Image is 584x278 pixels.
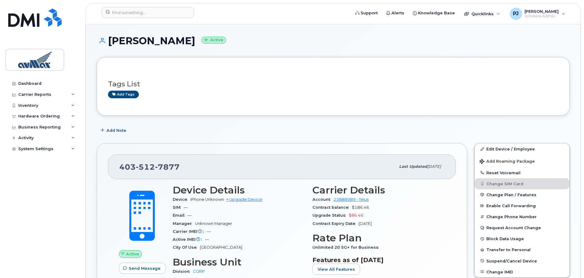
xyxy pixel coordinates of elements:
span: Active [126,251,139,257]
span: 403 [119,162,180,171]
h3: Features as of [DATE] [312,256,445,264]
h3: Carrier Details [312,185,445,196]
span: Last updated [399,164,427,169]
span: Add Note [106,128,126,133]
span: Unlimited 20 5G+ for Business [312,245,382,250]
h3: Tags List [108,80,558,88]
h3: Business Unit [173,257,305,268]
small: Active [201,37,226,44]
button: Request Account Change [475,222,569,233]
button: Add Roaming Package [475,155,569,167]
h3: Rate Plan [312,233,445,244]
span: Active IMEI [173,237,205,242]
span: $86.46 [349,213,363,218]
span: — [184,205,188,210]
span: View All Features [318,266,355,272]
button: Change IMEI [475,266,569,277]
span: Manager [173,221,195,226]
span: Contract balance [312,205,352,210]
span: 7877 [155,162,180,171]
span: [DATE] [427,164,441,169]
button: Enable Call Forwarding [475,200,569,211]
span: — [207,229,211,234]
span: Division [173,269,193,274]
span: Add Roaming Package [480,159,535,165]
h3: Device Details [173,185,305,196]
span: — [205,237,209,242]
span: [GEOGRAPHIC_DATA] [200,245,242,250]
button: Change SIM Card [475,178,569,189]
a: Edit Device / Employee [475,143,569,154]
span: Account [312,197,333,202]
span: Change Plan / Features [486,192,536,197]
button: Suspend/Cancel Device [475,255,569,266]
span: $186.46 [352,205,369,210]
h1: [PERSON_NAME] [97,35,570,46]
a: 23888989 - Telus [333,197,369,202]
span: 512 [136,162,155,171]
span: Upgrade Status [312,213,349,218]
span: Email [173,213,188,218]
span: Device [173,197,190,202]
span: — [188,213,192,218]
span: Contract Expiry Date [312,221,359,226]
span: iPhone Unknown [190,197,224,202]
span: Carrier IMEI [173,229,207,234]
span: Unknown Manager [195,221,232,226]
span: SIM [173,205,184,210]
span: Enable Call Forwarding [486,204,536,208]
button: Transfer to Personal [475,244,569,255]
a: CORP [193,269,205,274]
button: Send Message [119,263,166,274]
a: Add tags [108,91,139,98]
span: City Of Use [173,245,200,250]
span: Send Message [129,265,160,271]
button: Block Data Usage [475,233,569,244]
button: Add Note [97,125,132,136]
button: View All Features [312,264,360,275]
button: Reset Voicemail [475,167,569,178]
button: Change Plan / Features [475,189,569,200]
button: Change Phone Number [475,211,569,222]
a: + Upgrade Device [226,197,262,202]
span: Suspend/Cancel Device [486,258,537,263]
span: [DATE] [359,221,372,226]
